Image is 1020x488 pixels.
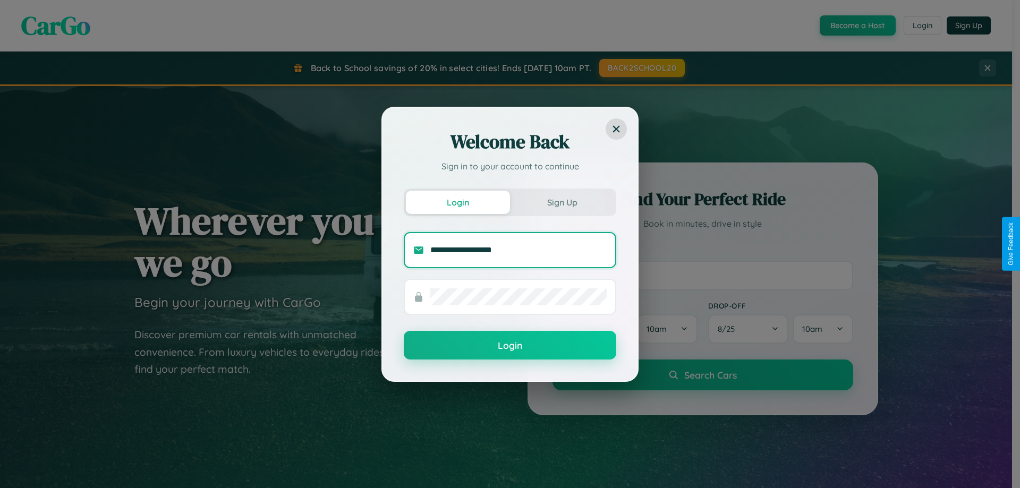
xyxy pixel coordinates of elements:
[1007,222,1015,266] div: Give Feedback
[510,191,614,214] button: Sign Up
[404,331,616,359] button: Login
[406,191,510,214] button: Login
[404,160,616,173] p: Sign in to your account to continue
[404,129,616,155] h2: Welcome Back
